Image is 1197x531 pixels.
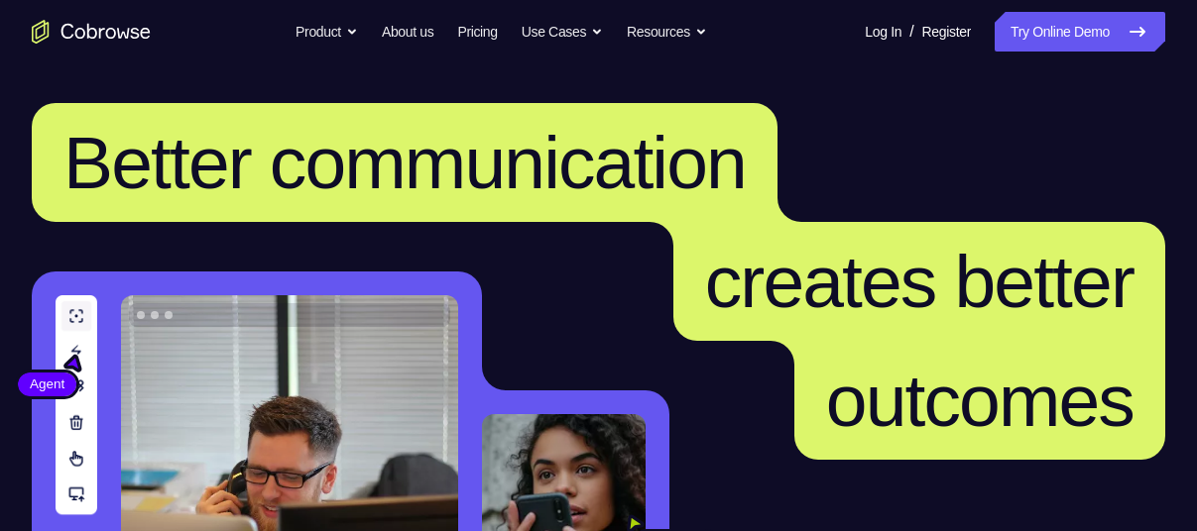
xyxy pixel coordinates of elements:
[296,12,358,52] button: Product
[705,240,1134,323] span: creates better
[627,12,707,52] button: Resources
[32,20,151,44] a: Go to the home page
[909,20,913,44] span: /
[922,12,971,52] a: Register
[826,359,1134,442] span: outcomes
[63,121,746,204] span: Better communication
[522,12,603,52] button: Use Cases
[995,12,1165,52] a: Try Online Demo
[457,12,497,52] a: Pricing
[865,12,901,52] a: Log In
[382,12,433,52] a: About us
